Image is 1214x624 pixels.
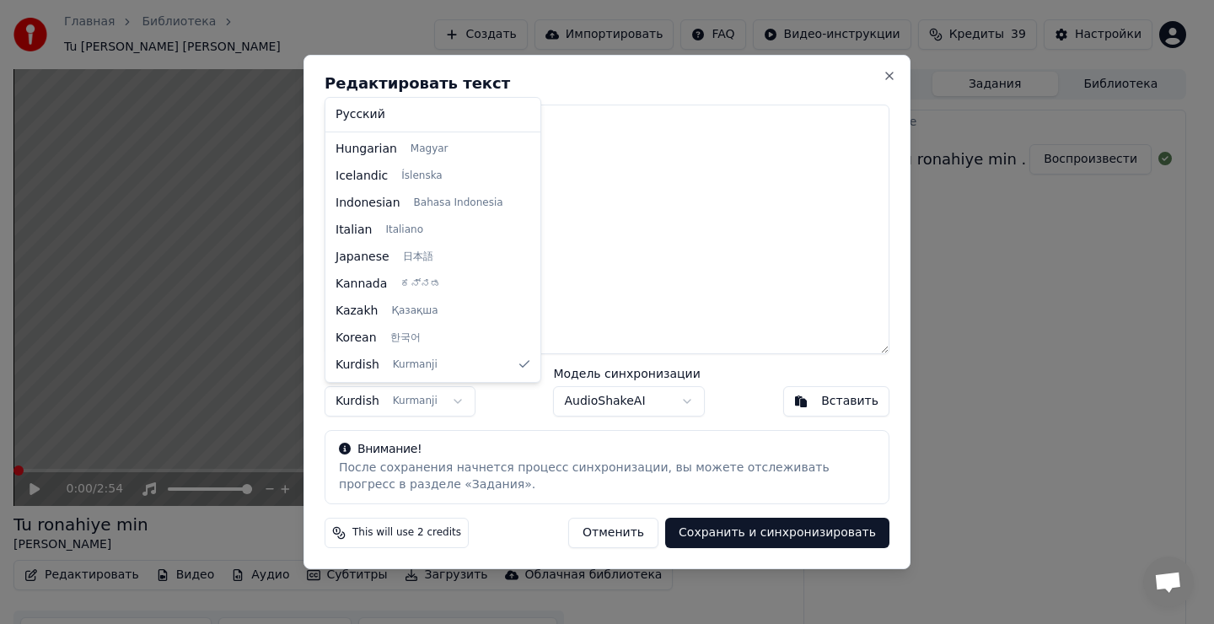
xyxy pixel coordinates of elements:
[336,106,385,123] span: Русский
[390,331,421,345] span: 한국어
[385,223,423,237] span: Italiano
[336,141,397,158] span: Hungarian
[336,168,388,185] span: Icelandic
[403,250,433,264] span: 日本語
[336,195,400,212] span: Indonesian
[336,249,389,266] span: Japanese
[336,330,377,347] span: Korean
[336,276,387,293] span: Kannada
[336,357,379,374] span: Kurdish
[393,358,438,372] span: Kurmanji
[336,303,378,320] span: Kazakh
[391,304,438,318] span: Қазақша
[336,222,372,239] span: Italian
[411,143,449,156] span: Magyar
[414,196,503,210] span: Bahasa Indonesia
[400,277,441,291] span: ಕನ್ನಡ
[401,169,442,183] span: Íslenska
